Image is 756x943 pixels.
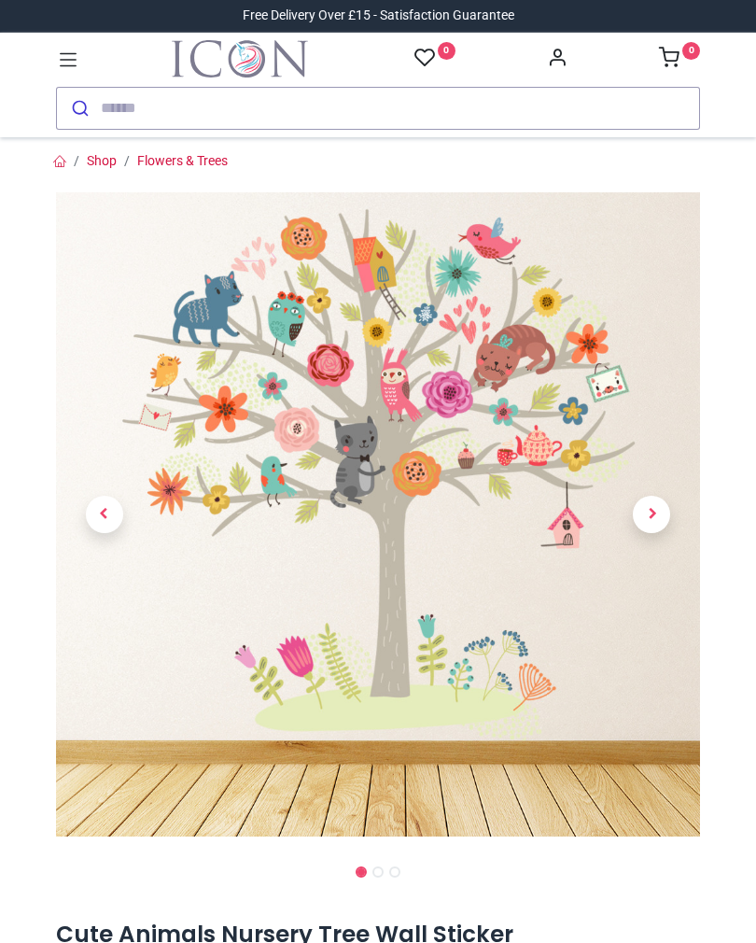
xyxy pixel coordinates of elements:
[243,7,514,25] div: Free Delivery Over £15 - Satisfaction Guarantee
[604,289,701,740] a: Next
[56,192,700,837] img: Cute Animals Nursery Tree Wall Sticker
[87,153,117,168] a: Shop
[172,40,308,77] img: Icon Wall Stickers
[633,496,670,533] span: Next
[137,153,228,168] a: Flowers & Trees
[659,52,700,67] a: 0
[414,47,455,70] a: 0
[57,88,101,129] button: Submit
[56,289,153,740] a: Previous
[547,52,567,67] a: Account Info
[86,496,123,533] span: Previous
[438,42,455,60] sup: 0
[172,40,308,77] a: Logo of Icon Wall Stickers
[682,42,700,60] sup: 0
